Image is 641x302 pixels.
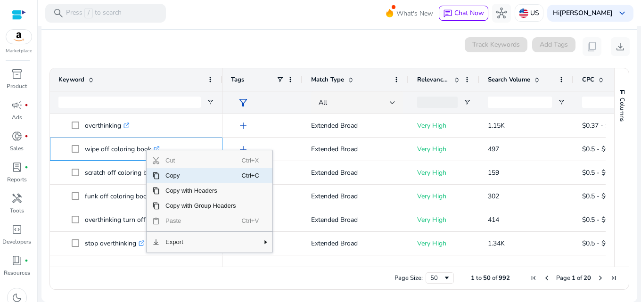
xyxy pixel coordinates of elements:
[519,8,528,18] img: us.svg
[396,5,433,22] span: What's New
[417,163,471,182] p: Very High
[492,274,497,282] span: of
[417,139,471,159] p: Very High
[25,134,28,138] span: fiber_manual_record
[553,10,613,16] p: Hi
[577,274,582,282] span: of
[311,187,400,206] p: Extended Broad
[454,8,484,17] span: Chat Now
[160,168,242,183] span: Copy
[582,192,618,201] span: $0.5 - $0.75
[11,224,23,235] span: code_blocks
[618,98,626,122] span: Columns
[53,8,64,19] span: search
[488,145,499,154] span: 497
[439,6,488,21] button: chatChat Now
[492,4,511,23] button: hub
[572,274,575,282] span: 1
[559,8,613,17] b: [PERSON_NAME]
[25,165,28,169] span: fiber_manual_record
[615,41,626,52] span: download
[231,75,244,84] span: Tags
[6,48,32,55] p: Marketplace
[582,215,618,224] span: $0.5 - $0.75
[4,269,30,277] p: Resources
[85,210,198,229] p: overthinking turn off your thoughts
[582,145,618,154] span: $0.5 - $0.75
[242,153,262,168] span: Ctrl+X
[582,75,594,84] span: CPC
[582,168,618,177] span: $0.5 - $0.75
[488,75,530,84] span: Search Volume
[556,274,570,282] span: Page
[238,120,249,131] span: add
[543,274,551,282] div: Previous Page
[11,99,23,111] span: campaign
[25,103,28,107] span: fiber_manual_record
[463,98,471,106] button: Open Filter Menu
[426,272,454,284] div: Page Size
[11,68,23,80] span: inventory_2
[85,187,159,206] p: funk off coloring book
[7,82,27,90] p: Product
[10,144,24,153] p: Sales
[6,30,32,44] img: amazon.svg
[160,235,242,250] span: Export
[558,98,565,106] button: Open Filter Menu
[616,8,628,19] span: keyboard_arrow_down
[58,97,201,108] input: Keyword Filter Input
[417,210,471,229] p: Very High
[238,97,249,108] span: filter_alt
[417,257,471,277] p: Very High
[496,8,507,19] span: hub
[311,234,400,253] p: Extended Broad
[25,259,28,262] span: fiber_manual_record
[443,9,452,18] span: chat
[610,274,617,282] div: Last Page
[499,274,510,282] span: 992
[10,206,24,215] p: Tools
[85,257,201,277] p: [MEDICAL_DATA] overthinking book
[242,168,262,183] span: Ctrl+C
[242,213,262,229] span: Ctrl+V
[488,215,499,224] span: 414
[488,121,505,130] span: 1.15K
[11,162,23,173] span: lab_profile
[238,144,249,155] span: add
[11,193,23,204] span: handyman
[85,234,145,253] p: stop overthinking
[597,274,604,282] div: Next Page
[583,274,591,282] span: 20
[476,274,482,282] span: to
[311,210,400,229] p: Extended Broad
[483,274,491,282] span: 50
[311,75,344,84] span: Match Type
[160,198,242,213] span: Copy with Group Headers
[611,37,630,56] button: download
[394,274,423,282] div: Page Size:
[84,8,93,18] span: /
[85,163,166,182] p: scratch off coloring book
[582,121,622,130] span: $0.37 - $0.55
[582,239,618,248] span: $0.5 - $0.75
[146,150,273,253] div: Context Menu
[11,255,23,266] span: book_4
[311,116,400,135] p: Extended Broad
[7,175,27,184] p: Reports
[488,192,499,201] span: 302
[430,274,443,282] div: 50
[58,75,84,84] span: Keyword
[160,183,242,198] span: Copy with Headers
[488,97,552,108] input: Search Volume Filter Input
[488,168,499,177] span: 159
[417,187,471,206] p: Very High
[311,139,400,159] p: Extended Broad
[160,213,242,229] span: Paste
[11,131,23,142] span: donut_small
[2,237,31,246] p: Developers
[471,274,475,282] span: 1
[417,116,471,135] p: Very High
[66,8,122,18] p: Press to search
[488,239,505,248] span: 1.34K
[530,274,537,282] div: First Page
